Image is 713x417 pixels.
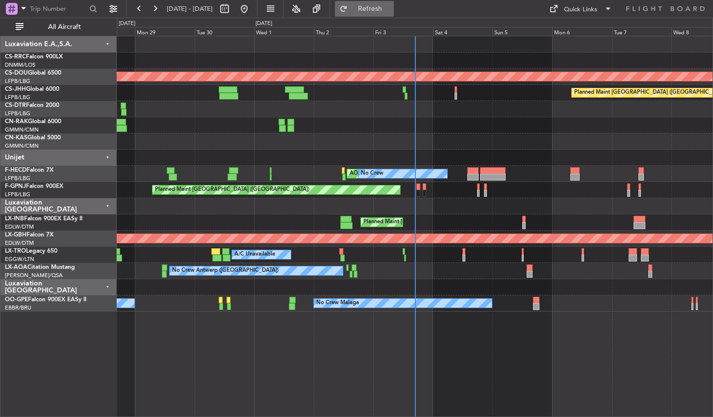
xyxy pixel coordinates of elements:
[5,191,30,198] a: LFPB/LBG
[30,1,86,16] input: Trip Number
[255,20,272,28] div: [DATE]
[195,27,255,36] div: Tue 30
[5,175,30,182] a: LFPB/LBG
[5,297,28,303] span: OO-GPE
[5,183,26,189] span: F-GPNJ
[11,19,106,35] button: All Aircraft
[5,126,39,133] a: GMMN/CMN
[564,5,597,15] div: Quick Links
[361,166,383,181] div: No Crew
[433,27,493,36] div: Sat 4
[5,61,35,69] a: DNMM/LOS
[335,1,394,17] button: Refresh
[135,27,195,36] div: Mon 29
[5,54,63,60] a: CS-RRCFalcon 900LX
[5,167,26,173] span: F-HECD
[5,135,61,141] a: CN-KASGlobal 5000
[155,182,309,197] div: Planned Maint [GEOGRAPHIC_DATA] ([GEOGRAPHIC_DATA])
[314,27,374,36] div: Thu 2
[5,223,34,231] a: EDLW/DTM
[373,27,433,36] div: Fri 3
[5,103,26,108] span: CS-DTR
[5,304,31,312] a: EBBR/BRU
[167,4,213,13] span: [DATE] - [DATE]
[5,119,61,125] a: CN-RAKGlobal 6000
[5,216,24,222] span: LX-INB
[5,142,39,150] a: GMMN/CMN
[25,24,103,30] span: All Aircraft
[350,166,453,181] div: AOG Maint Paris ([GEOGRAPHIC_DATA])
[492,27,552,36] div: Sun 5
[5,297,86,303] a: OO-GPEFalcon 900EX EASy II
[234,247,275,262] div: A/C Unavailable
[5,70,28,76] span: CS-DOU
[254,27,314,36] div: Wed 1
[5,86,59,92] a: CS-JHHGlobal 6000
[5,103,59,108] a: CS-DTRFalcon 2000
[5,248,26,254] span: LX-TRO
[5,248,57,254] a: LX-TROLegacy 650
[5,86,26,92] span: CS-JHH
[544,1,617,17] button: Quick Links
[172,263,279,278] div: No Crew Antwerp ([GEOGRAPHIC_DATA])
[5,167,53,173] a: F-HECDFalcon 7X
[5,272,63,279] a: [PERSON_NAME]/QSA
[5,78,30,85] a: LFPB/LBG
[363,215,457,230] div: Planned Maint [GEOGRAPHIC_DATA]
[5,232,53,238] a: LX-GBHFalcon 7X
[316,296,359,311] div: No Crew Malaga
[5,232,26,238] span: LX-GBH
[612,27,672,36] div: Tue 7
[5,183,63,189] a: F-GPNJFalcon 900EX
[5,256,34,263] a: EGGW/LTN
[5,264,75,270] a: LX-AOACitation Mustang
[5,54,26,60] span: CS-RRC
[5,216,82,222] a: LX-INBFalcon 900EX EASy II
[5,94,30,101] a: LFPB/LBG
[5,110,30,117] a: LFPB/LBG
[5,239,34,247] a: EDLW/DTM
[5,119,28,125] span: CN-RAK
[350,5,391,12] span: Refresh
[119,20,135,28] div: [DATE]
[552,27,612,36] div: Mon 6
[5,135,27,141] span: CN-KAS
[5,264,27,270] span: LX-AOA
[5,70,61,76] a: CS-DOUGlobal 6500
